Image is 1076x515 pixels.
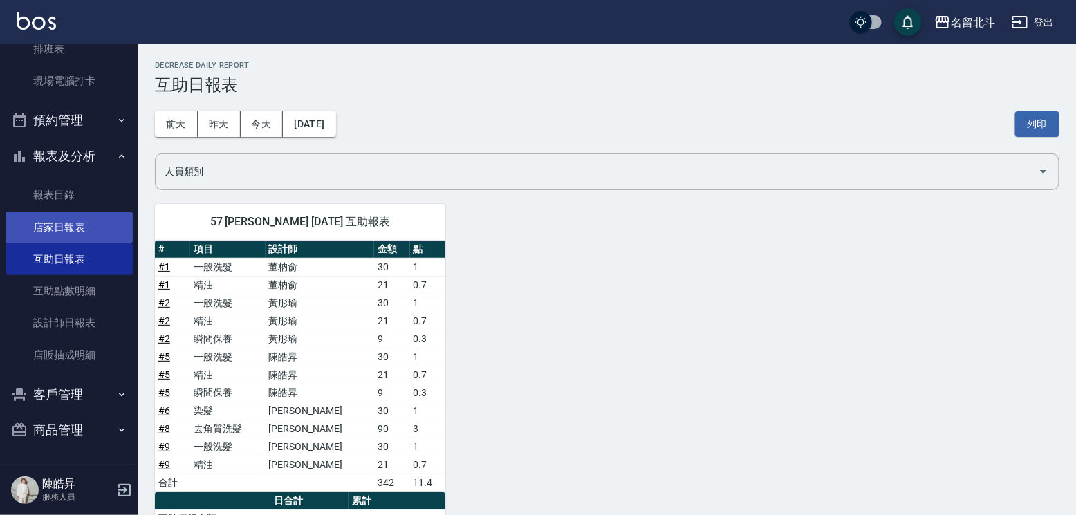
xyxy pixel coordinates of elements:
a: 互助點數明細 [6,275,133,307]
a: #1 [158,261,170,272]
td: 0.3 [410,330,445,348]
td: 21 [374,456,409,474]
table: a dense table [155,241,445,492]
td: 精油 [190,366,265,384]
td: 30 [374,294,409,312]
th: 設計師 [266,241,375,259]
td: 90 [374,420,409,438]
img: Logo [17,12,56,30]
a: #5 [158,351,170,362]
td: 董枘俞 [266,258,375,276]
th: 日合計 [270,492,349,510]
td: 21 [374,312,409,330]
a: #5 [158,369,170,380]
button: 今天 [241,111,284,137]
td: [PERSON_NAME] [266,402,375,420]
td: 陳皓昇 [266,366,375,384]
th: 項目 [190,241,265,259]
a: 互助日報表 [6,243,133,275]
td: 342 [374,474,409,491]
button: 客戶管理 [6,377,133,413]
td: 0.3 [410,384,445,402]
td: 30 [374,348,409,366]
a: #2 [158,297,170,308]
h2: Decrease Daily Report [155,61,1059,70]
td: 0.7 [410,276,445,294]
h5: 陳皓昇 [42,477,113,491]
button: 前天 [155,111,198,137]
th: # [155,241,190,259]
button: 昨天 [198,111,241,137]
td: [PERSON_NAME] [266,438,375,456]
button: save [894,8,922,36]
button: 列印 [1015,111,1059,137]
td: 陳皓昇 [266,348,375,366]
p: 服務人員 [42,491,113,503]
button: [DATE] [283,111,335,137]
td: 9 [374,384,409,402]
td: 0.7 [410,456,445,474]
td: 30 [374,258,409,276]
a: 現場電腦打卡 [6,65,133,97]
img: Person [11,476,39,504]
td: 董枘俞 [266,276,375,294]
button: Open [1032,160,1055,182]
td: 0.7 [410,312,445,330]
th: 點 [410,241,445,259]
td: 1 [410,258,445,276]
a: #9 [158,459,170,470]
th: 金額 [374,241,409,259]
td: 黃彤瑜 [266,312,375,330]
td: 瞬間保養 [190,384,265,402]
td: 1 [410,294,445,312]
button: 商品管理 [6,412,133,448]
a: #2 [158,315,170,326]
a: 設計師日報表 [6,307,133,339]
td: 精油 [190,456,265,474]
td: 黃彤瑜 [266,330,375,348]
td: 去角質洗髮 [190,420,265,438]
td: 合計 [155,474,190,491]
a: 店家日報表 [6,212,133,243]
td: 30 [374,438,409,456]
a: #5 [158,387,170,398]
a: #8 [158,423,170,434]
input: 人員名稱 [161,160,1032,184]
td: 21 [374,276,409,294]
button: 名留北斗 [929,8,1001,37]
td: 一般洗髮 [190,348,265,366]
a: 店販抽成明細 [6,339,133,371]
td: 染髮 [190,402,265,420]
td: 瞬間保養 [190,330,265,348]
a: #6 [158,405,170,416]
td: 陳皓昇 [266,384,375,402]
td: 0.7 [410,366,445,384]
td: 精油 [190,312,265,330]
td: 9 [374,330,409,348]
td: [PERSON_NAME] [266,456,375,474]
td: 21 [374,366,409,384]
span: 57 [PERSON_NAME] [DATE] 互助報表 [171,215,429,229]
th: 累計 [349,492,445,510]
div: 名留北斗 [951,14,995,31]
a: 排班表 [6,33,133,65]
td: 黃彤瑜 [266,294,375,312]
td: [PERSON_NAME] [266,420,375,438]
td: 1 [410,348,445,366]
a: 報表目錄 [6,179,133,211]
h3: 互助日報表 [155,75,1059,95]
td: 一般洗髮 [190,294,265,312]
button: 登出 [1006,10,1059,35]
td: 一般洗髮 [190,258,265,276]
td: 1 [410,438,445,456]
td: 精油 [190,276,265,294]
td: 11.4 [410,474,445,491]
td: 一般洗髮 [190,438,265,456]
td: 3 [410,420,445,438]
td: 30 [374,402,409,420]
td: 1 [410,402,445,420]
a: #2 [158,333,170,344]
button: 預約管理 [6,102,133,138]
button: 報表及分析 [6,138,133,174]
a: #1 [158,279,170,290]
